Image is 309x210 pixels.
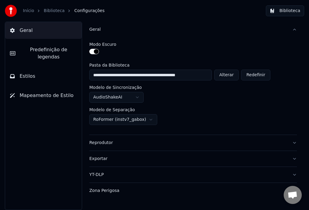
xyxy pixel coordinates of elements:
label: Modo Escuro [89,42,116,46]
div: Geral [89,37,297,135]
label: Pasta da Biblioteca [89,63,270,67]
div: Reprodutor [89,140,287,146]
span: Mapeamento de Estilo [20,92,74,99]
div: Open chat [284,186,302,204]
nav: breadcrumb [23,8,104,14]
button: Exportar [89,151,297,167]
button: Redefinir [241,70,270,80]
a: Início [23,8,34,14]
span: Configurações [74,8,104,14]
div: YT-DLP [89,172,287,178]
button: Zona Perigosa [89,183,297,199]
button: Estilos [5,68,82,85]
div: Geral [89,27,287,33]
button: Geral [89,22,297,37]
div: Exportar [89,156,287,162]
label: Modelo de Separação [89,108,135,112]
span: Estilos [20,73,35,80]
button: Reprodutor [89,135,297,151]
div: Zona Perigosa [89,188,287,194]
button: Biblioteca [266,5,304,16]
button: Alterar [214,70,239,80]
label: Modelo de Sincronização [89,85,142,89]
button: YT-DLP [89,167,297,183]
button: Mapeamento de Estilo [5,87,82,104]
img: youka [5,5,17,17]
button: Predefinição de legendas [5,41,82,65]
button: Geral [5,22,82,39]
span: Predefinição de legendas [20,46,77,61]
a: Biblioteca [44,8,65,14]
span: Geral [20,27,33,34]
